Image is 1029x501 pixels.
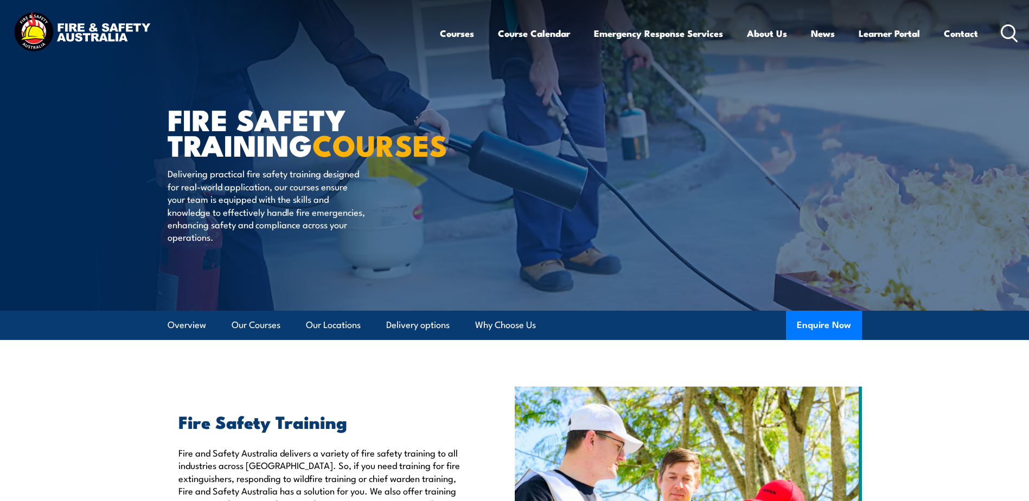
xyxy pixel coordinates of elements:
a: Why Choose Us [475,311,536,339]
a: Course Calendar [498,19,570,48]
a: Our Locations [306,311,361,339]
h2: Fire Safety Training [178,414,465,429]
a: Overview [168,311,206,339]
a: Our Courses [232,311,280,339]
a: Emergency Response Services [594,19,723,48]
h1: FIRE SAFETY TRAINING [168,106,436,157]
a: News [811,19,835,48]
a: About Us [747,19,787,48]
p: Delivering practical fire safety training designed for real-world application, our courses ensure... [168,167,366,243]
a: Delivery options [386,311,450,339]
strong: COURSES [312,121,448,166]
a: Contact [944,19,978,48]
button: Enquire Now [786,311,862,340]
a: Learner Portal [859,19,920,48]
a: Courses [440,19,474,48]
